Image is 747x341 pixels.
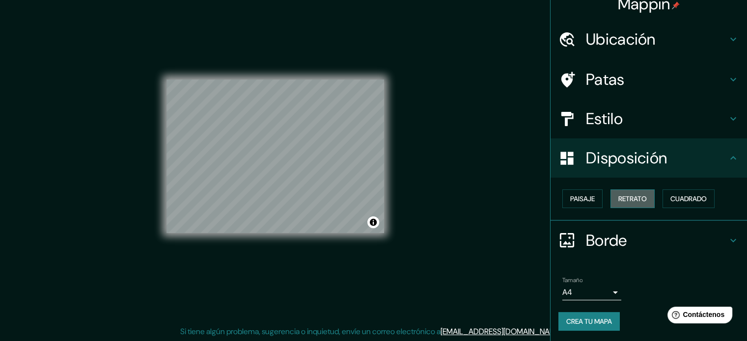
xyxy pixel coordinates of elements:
button: Activar o desactivar atribución [367,216,379,228]
button: Paisaje [562,189,603,208]
font: Crea tu mapa [566,317,612,326]
div: Disposición [551,138,747,178]
font: Disposición [586,148,667,168]
button: Cuadrado [663,189,715,208]
font: Retrato [618,194,647,203]
div: Patas [551,60,747,99]
font: A4 [562,287,572,297]
canvas: Mapa [166,79,384,233]
font: Tamaño [562,276,582,284]
font: Estilo [586,108,623,129]
button: Retrato [610,189,655,208]
font: Borde [586,230,627,251]
a: [EMAIL_ADDRESS][DOMAIN_NAME] [441,326,562,337]
iframe: Lanzador de widgets de ayuda [660,303,736,330]
button: Crea tu mapa [558,312,620,331]
div: Borde [551,221,747,260]
img: pin-icon.png [672,1,680,9]
font: Si tiene algún problema, sugerencia o inquietud, envíe un correo electrónico a [180,326,441,337]
font: Patas [586,69,625,90]
font: Cuadrado [670,194,707,203]
font: Paisaje [570,194,595,203]
font: Ubicación [586,29,656,50]
div: Estilo [551,99,747,138]
div: Ubicación [551,20,747,59]
div: A4 [562,285,621,300]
